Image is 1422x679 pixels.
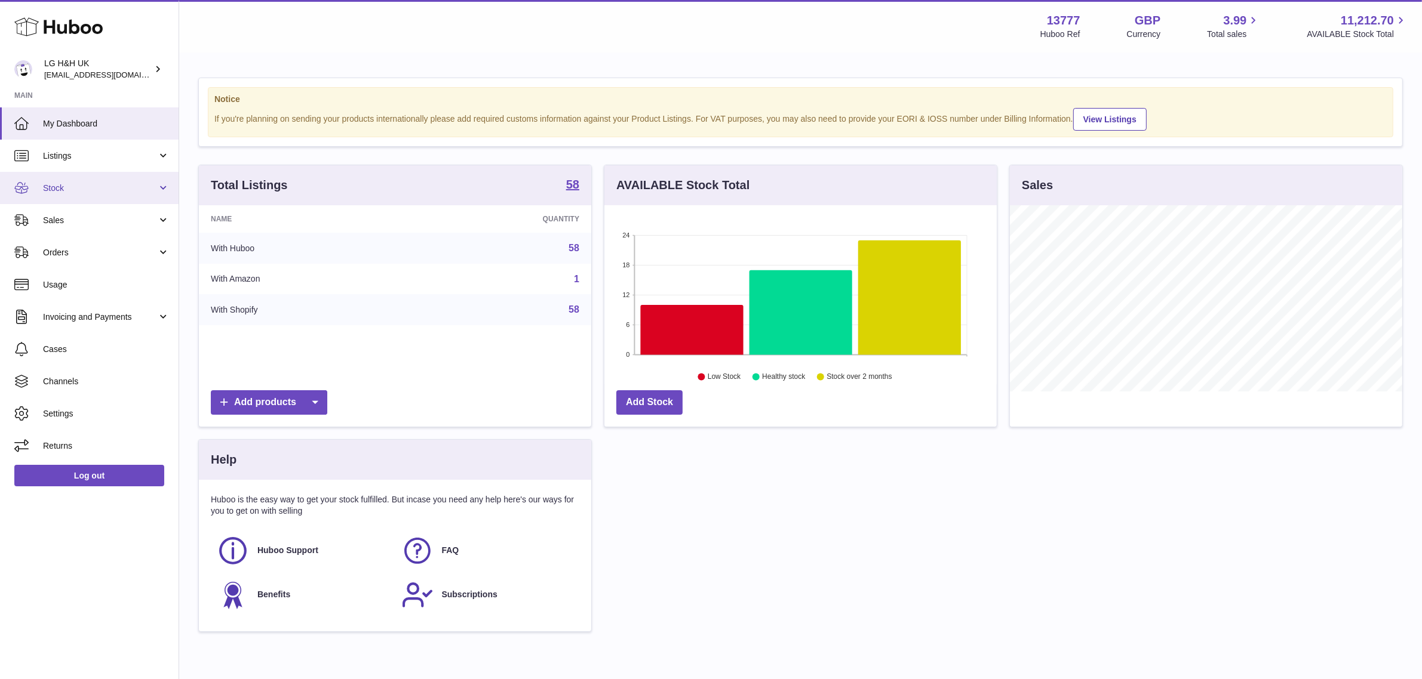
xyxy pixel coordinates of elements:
strong: 58 [566,178,579,190]
h3: Total Listings [211,177,288,193]
span: 11,212.70 [1341,13,1394,29]
div: If you're planning on sending your products internationally please add required customs informati... [214,106,1387,131]
text: 12 [622,291,629,298]
span: Sales [43,215,157,226]
a: View Listings [1073,108,1147,131]
a: Huboo Support [217,535,389,567]
div: LG H&H UK [44,58,152,81]
span: Returns [43,440,170,452]
span: Settings [43,408,170,419]
div: Huboo Ref [1040,29,1080,40]
td: With Shopify [199,294,414,325]
text: 6 [626,321,629,328]
a: Subscriptions [401,579,574,611]
text: 18 [622,261,629,268]
span: Stock [43,183,157,194]
a: Log out [14,465,164,486]
text: Healthy stock [762,373,806,381]
a: 58 [566,178,579,193]
strong: 13777 [1047,13,1080,29]
a: Add Stock [616,390,683,415]
span: Benefits [257,589,290,600]
div: Currency [1127,29,1161,40]
h3: Help [211,452,237,468]
th: Name [199,205,414,233]
h3: AVAILABLE Stock Total [616,177,750,193]
span: Listings [43,150,157,162]
text: 0 [626,351,629,358]
a: 1 [574,274,579,284]
span: Huboo Support [257,545,318,556]
td: With Amazon [199,264,414,295]
th: Quantity [414,205,591,233]
text: Stock over 2 months [827,373,892,381]
a: FAQ [401,535,574,567]
a: 11,212.70 AVAILABLE Stock Total [1307,13,1408,40]
span: [EMAIL_ADDRESS][DOMAIN_NAME] [44,70,176,79]
a: 58 [569,304,579,314]
strong: Notice [214,94,1387,105]
span: My Dashboard [43,118,170,129]
span: FAQ [442,545,459,556]
a: 3.99 Total sales [1207,13,1260,40]
text: 24 [622,232,629,239]
span: Total sales [1207,29,1260,40]
span: Usage [43,279,170,291]
h3: Sales [1022,177,1053,193]
img: veechen@lghnh.co.uk [14,60,32,78]
p: Huboo is the easy way to get your stock fulfilled. But incase you need any help here's our ways f... [211,494,579,517]
a: Add products [211,390,327,415]
span: AVAILABLE Stock Total [1307,29,1408,40]
strong: GBP [1135,13,1160,29]
a: Benefits [217,579,389,611]
span: Subscriptions [442,589,497,600]
span: Orders [43,247,157,258]
td: With Huboo [199,233,414,264]
span: Cases [43,344,170,355]
a: 58 [569,243,579,253]
span: 3.99 [1224,13,1247,29]
span: Channels [43,376,170,387]
text: Low Stock [708,373,741,381]
span: Invoicing and Payments [43,311,157,323]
